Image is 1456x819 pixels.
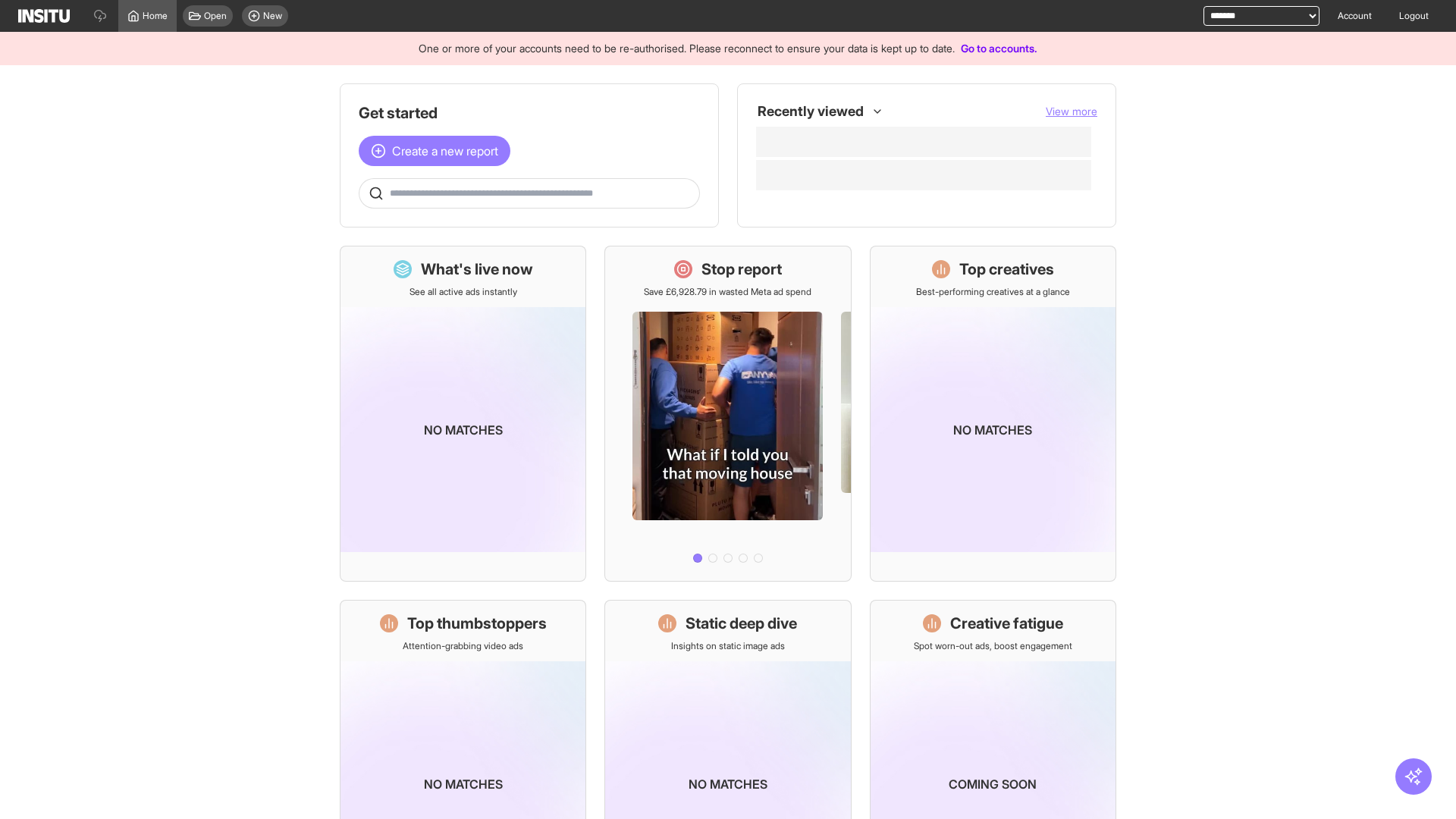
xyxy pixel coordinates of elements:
p: No matches [689,775,767,793]
p: No matches [424,775,503,793]
span: Home [143,10,168,22]
h1: What's live now [421,259,533,280]
img: coming-soon-gradient_kfitwp.png [340,307,585,552]
h1: Top thumbstoppers [407,613,547,634]
p: Insights on static image ads [671,640,785,652]
button: View more [1046,104,1097,119]
h1: Static deep dive [686,613,797,634]
img: coming-soon-gradient_kfitwp.png [871,307,1116,552]
p: No matches [953,421,1032,439]
button: Create a new report [359,136,510,166]
p: No matches [424,421,503,439]
a: Stop reportSave £6,928.79 in wasted Meta ad spend [604,246,851,582]
p: Best-performing creatives at a glance [916,286,1070,298]
span: One or more of your accounts need to be re-authorised. Please reconnect to ensure your data is ke... [419,42,955,55]
span: New [263,10,282,22]
h1: Stop report [701,259,782,280]
a: Go to accounts. [961,42,1037,55]
a: What's live nowSee all active ads instantlyNo matches [340,246,586,582]
h1: Top creatives [959,259,1054,280]
a: Top creativesBest-performing creatives at a glanceNo matches [870,246,1116,582]
h1: Get started [359,102,700,124]
span: Open [204,10,227,22]
p: Attention-grabbing video ads [403,640,523,652]
span: View more [1046,105,1097,118]
p: Save £6,928.79 in wasted Meta ad spend [644,286,811,298]
span: Create a new report [392,142,498,160]
p: See all active ads instantly [409,286,517,298]
img: Logo [18,9,70,23]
